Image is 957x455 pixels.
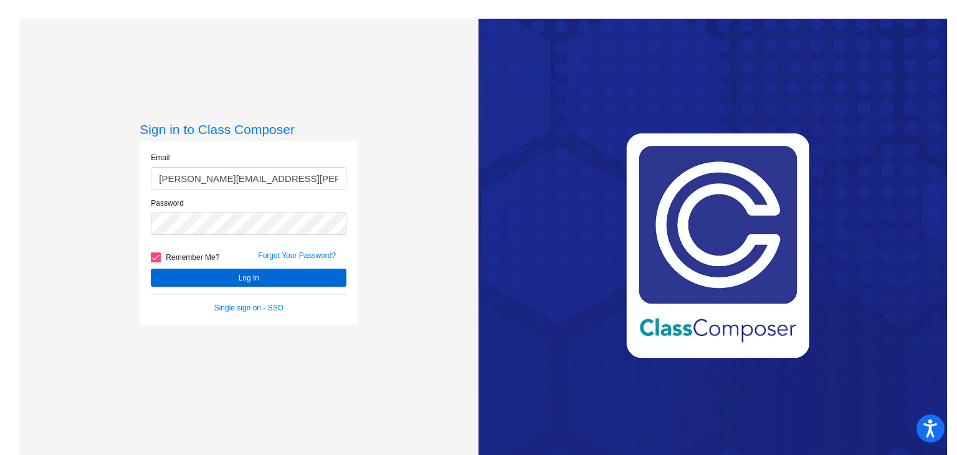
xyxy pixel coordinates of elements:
[140,122,358,137] h3: Sign in to Class Composer
[258,251,336,260] a: Forgot Your Password?
[166,250,219,265] span: Remember Me?
[151,152,169,163] label: Email
[214,304,283,312] a: Single sign on - SSO
[151,269,346,287] button: Log In
[151,198,184,209] label: Password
